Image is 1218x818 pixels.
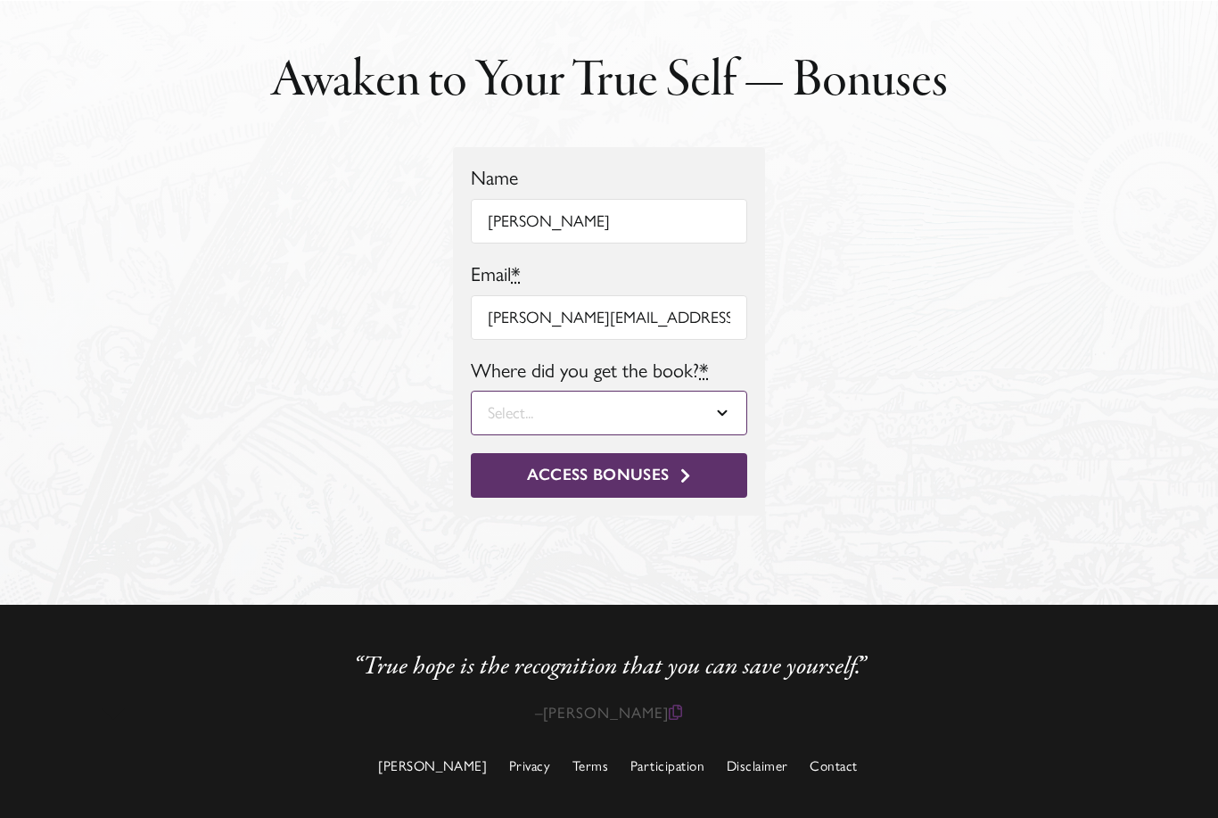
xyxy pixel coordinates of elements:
label: Email [471,262,521,286]
abbr: required [699,359,709,383]
input: Your Name [471,199,747,244]
a: Terms [572,757,609,774]
abbr: required [511,262,521,286]
button: Access Bonuses [471,453,747,498]
a: Privacy [509,757,551,774]
p: –[PERSON_NAME] [74,705,1144,721]
p: “True hope is the recog­ni­tion that you can save yourself.” [103,648,1115,683]
input: youremail@gmail.com * [471,295,747,340]
a: Disclaimer [727,757,788,774]
label: Name [471,166,518,190]
span: Access Bonuses [527,466,669,485]
a: Contact [810,757,858,774]
h2: Awaken to Your True Self — Bonuses [74,54,1144,110]
a: Participation [630,757,705,774]
a: [PERSON_NAME] [378,757,487,774]
label: Where did you get the book? [471,359,709,383]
